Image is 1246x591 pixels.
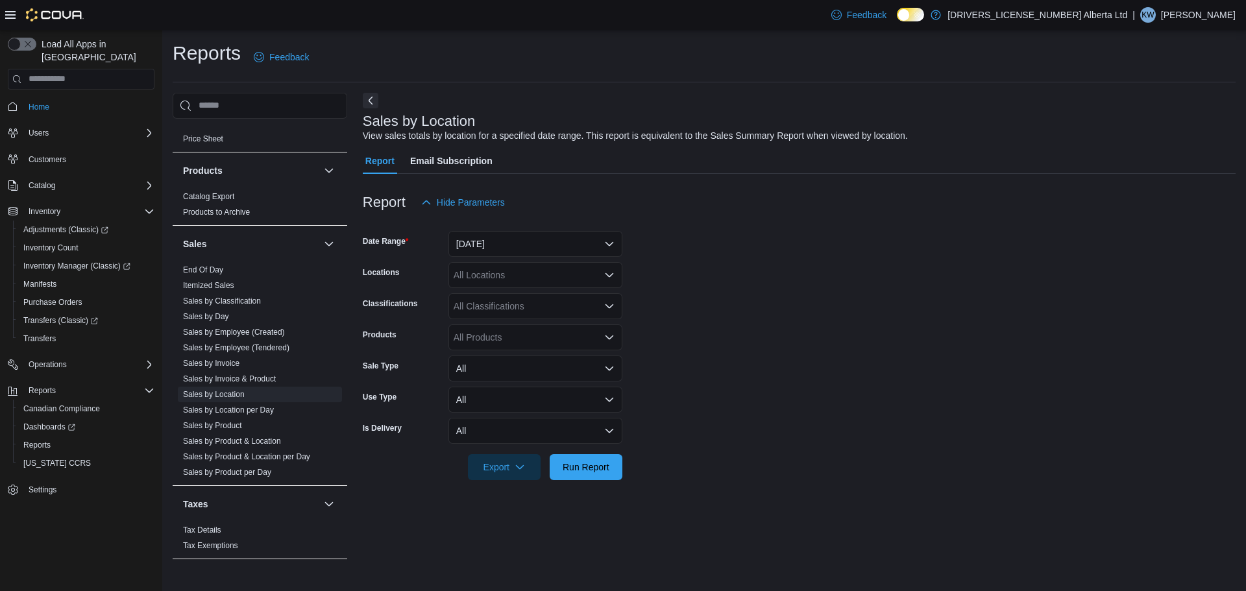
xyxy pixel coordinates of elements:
a: Price Sheet [183,134,223,143]
span: Inventory Count [23,243,79,253]
span: Inventory [29,206,60,217]
span: Adjustments (Classic) [18,222,154,237]
h3: Taxes [183,498,208,511]
a: Sales by Employee (Tendered) [183,343,289,352]
a: Transfers [18,331,61,346]
button: Users [3,124,160,142]
h1: Reports [173,40,241,66]
span: Sales by Product & Location per Day [183,452,310,462]
span: Inventory Manager (Classic) [23,261,130,271]
button: Taxes [183,498,319,511]
p: [PERSON_NAME] [1161,7,1236,23]
span: Reports [29,385,56,396]
p: [DRIVERS_LICENSE_NUMBER] Alberta Ltd [947,7,1127,23]
label: Use Type [363,392,397,402]
button: Canadian Compliance [13,400,160,418]
span: Sales by Day [183,311,229,322]
span: Tax Exemptions [183,540,238,551]
span: Users [29,128,49,138]
a: Transfers (Classic) [18,313,103,328]
span: Home [29,102,49,112]
a: Sales by Invoice & Product [183,374,276,383]
a: Sales by Location [183,390,245,399]
span: Hide Parameters [437,196,505,209]
span: Sales by Location [183,389,245,400]
span: Users [23,125,154,141]
span: Tax Details [183,525,221,535]
a: Tax Details [183,525,221,535]
button: Run Report [550,454,622,480]
span: Price Sheet [183,134,223,144]
span: Itemized Sales [183,280,234,291]
button: Reports [3,381,160,400]
img: Cova [26,8,84,21]
label: Classifications [363,298,418,309]
button: Inventory [23,204,66,219]
a: Dashboards [18,419,80,435]
button: Pricing [321,105,337,121]
span: Canadian Compliance [23,404,100,414]
div: Pricing [173,131,347,152]
span: Sales by Invoice [183,358,239,368]
span: Operations [23,357,154,372]
span: Transfers [23,333,56,344]
h3: Sales [183,237,207,250]
button: Users [23,125,54,141]
span: Sales by Product per Day [183,467,271,477]
a: Sales by Product [183,421,242,430]
span: Reports [23,383,154,398]
span: Inventory [23,204,154,219]
span: Sales by Location per Day [183,405,274,415]
button: Customers [3,150,160,169]
a: Adjustments (Classic) [13,221,160,239]
button: Open list of options [604,332,615,343]
span: Catalog [23,178,154,193]
nav: Complex example [8,92,154,533]
span: Dashboards [23,422,75,432]
h3: Report [363,195,406,210]
a: Tax Exemptions [183,541,238,550]
span: Customers [23,151,154,167]
label: Date Range [363,236,409,247]
span: Operations [29,359,67,370]
span: Email Subscription [410,148,493,174]
button: Sales [183,237,319,250]
span: Inventory Count [18,240,154,256]
label: Locations [363,267,400,278]
label: Sale Type [363,361,398,371]
span: Settings [23,481,154,498]
h3: Sales by Location [363,114,476,129]
button: All [448,356,622,381]
span: Sales by Employee (Tendered) [183,343,289,353]
button: Reports [13,436,160,454]
span: Home [23,99,154,115]
span: Load All Apps in [GEOGRAPHIC_DATA] [36,38,154,64]
span: Sales by Employee (Created) [183,327,285,337]
a: Itemized Sales [183,281,234,290]
label: Is Delivery [363,423,402,433]
button: Inventory [3,202,160,221]
button: Manifests [13,275,160,293]
button: Open list of options [604,301,615,311]
a: Catalog Export [183,192,234,201]
a: Inventory Count [18,240,84,256]
a: Canadian Compliance [18,401,105,416]
span: Transfers [18,331,154,346]
button: Operations [3,356,160,374]
a: Adjustments (Classic) [18,222,114,237]
button: Home [3,97,160,116]
button: All [448,418,622,444]
label: Products [363,330,397,340]
a: Sales by Day [183,312,229,321]
a: Feedback [826,2,892,28]
button: Products [321,163,337,178]
button: Taxes [321,496,337,512]
button: [US_STATE] CCRS [13,454,160,472]
button: Hide Parameters [416,189,510,215]
span: Products to Archive [183,207,250,217]
a: Inventory Manager (Classic) [18,258,136,274]
button: Operations [23,357,72,372]
a: Customers [23,152,71,167]
span: Catalog Export [183,191,234,202]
